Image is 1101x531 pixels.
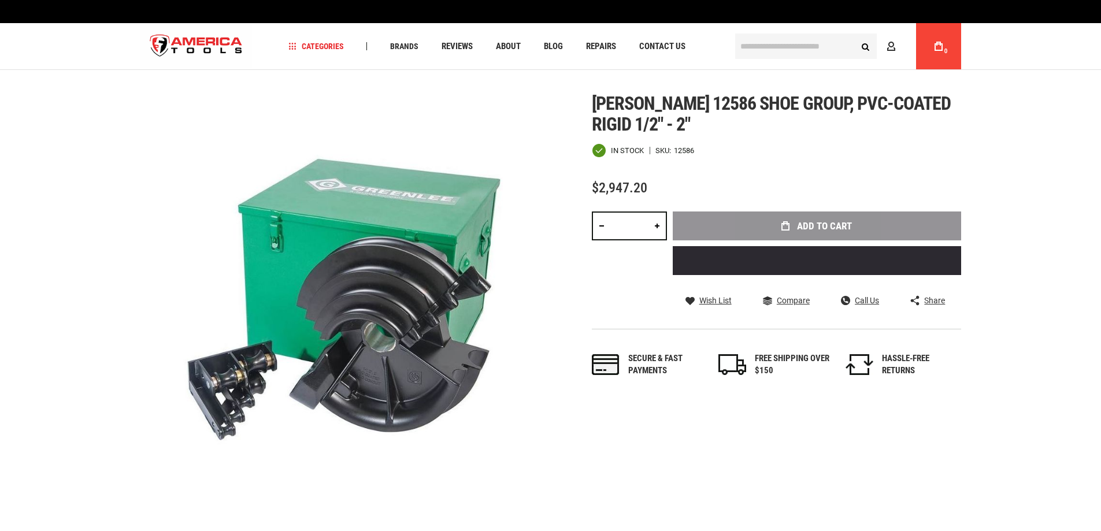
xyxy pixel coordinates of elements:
span: Reviews [442,42,473,51]
img: main product photo [140,93,551,503]
span: Repairs [586,42,616,51]
div: FREE SHIPPING OVER $150 [755,352,830,377]
a: Call Us [841,295,879,306]
span: 0 [944,48,948,54]
button: Search [855,35,877,57]
span: Brands [390,42,418,50]
a: About [491,39,526,54]
div: HASSLE-FREE RETURNS [882,352,957,377]
div: 12586 [674,147,694,154]
span: Contact Us [639,42,685,51]
a: Blog [539,39,568,54]
span: Call Us [855,296,879,305]
span: Categories [288,42,344,50]
img: payments [592,354,620,375]
a: Contact Us [634,39,691,54]
span: About [496,42,521,51]
a: 0 [928,23,950,69]
div: Availability [592,143,644,158]
span: Compare [777,296,810,305]
img: shipping [718,354,746,375]
a: Reviews [436,39,478,54]
a: store logo [140,25,253,68]
div: Secure & fast payments [628,352,703,377]
strong: SKU [655,147,674,154]
span: $2,947.20 [592,180,647,196]
span: Blog [544,42,563,51]
span: Wish List [699,296,732,305]
span: Share [924,296,945,305]
a: Compare [763,295,810,306]
span: In stock [611,147,644,154]
a: Wish List [685,295,732,306]
img: America Tools [140,25,253,68]
span: [PERSON_NAME] 12586 shoe group, pvc-coated rigid 1/2" - 2" [592,92,951,135]
img: returns [846,354,873,375]
a: Repairs [581,39,621,54]
a: Categories [283,39,349,54]
a: Brands [385,39,424,54]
